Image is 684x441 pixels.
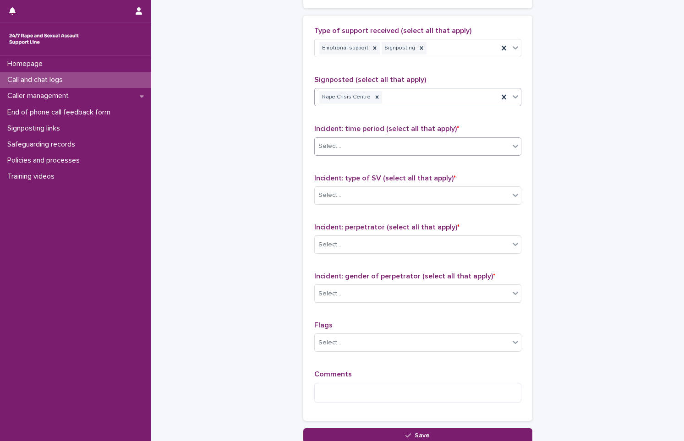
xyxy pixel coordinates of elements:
[319,91,372,103] div: Rape Crisis Centre
[7,30,81,48] img: rhQMoQhaT3yELyF149Cw
[4,124,67,133] p: Signposting links
[314,76,426,83] span: Signposted (select all that apply)
[314,27,471,34] span: Type of support received (select all that apply)
[314,272,495,280] span: Incident: gender of perpetrator (select all that apply)
[4,92,76,100] p: Caller management
[314,321,333,329] span: Flags
[4,156,87,165] p: Policies and processes
[318,142,341,151] div: Select...
[382,42,416,54] div: Signposting
[415,432,430,439] span: Save
[4,76,70,84] p: Call and chat logs
[314,125,459,132] span: Incident: time period (select all that apply)
[4,172,62,181] p: Training videos
[314,223,460,231] span: Incident: perpetrator (select all that apply)
[4,108,118,117] p: End of phone call feedback form
[314,174,456,182] span: Incident: type of SV (select all that apply)
[318,191,341,200] div: Select...
[4,60,50,68] p: Homepage
[318,289,341,299] div: Select...
[318,338,341,348] div: Select...
[318,240,341,250] div: Select...
[314,370,352,378] span: Comments
[4,140,82,149] p: Safeguarding records
[319,42,370,54] div: Emotional support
